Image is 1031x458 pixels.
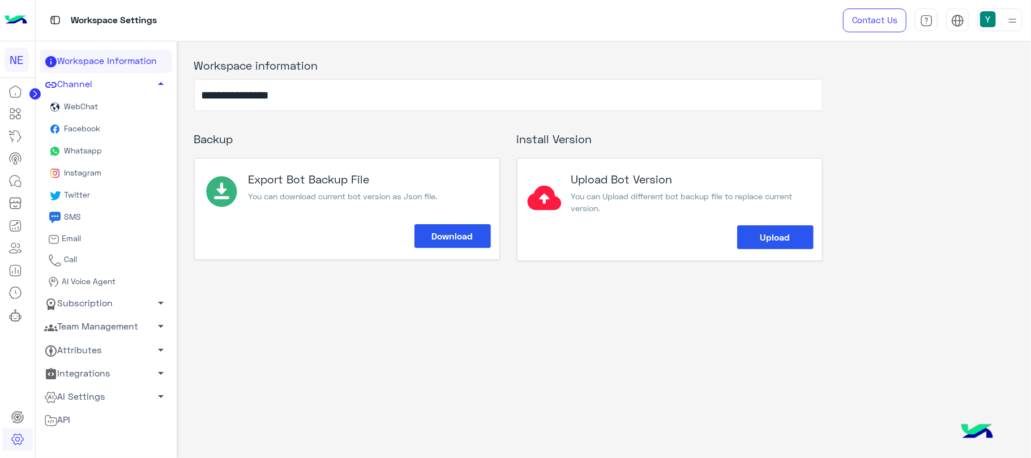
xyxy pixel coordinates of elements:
span: API [44,413,71,427]
h3: install Version [517,124,823,154]
a: Channel [40,73,172,96]
span: arrow_drop_down [155,343,168,357]
a: Call [40,249,172,271]
a: Twitter [40,185,172,207]
a: Attributes [40,339,172,362]
a: sms iconSMS [40,207,172,229]
img: sms icon [48,211,62,224]
span: Twitter [62,190,90,199]
img: tab [951,14,964,27]
p: Workspace Settings [71,13,157,28]
div: NE [5,48,29,72]
button: Download [414,224,491,248]
img: profile [1006,14,1020,28]
span: SMS [62,212,81,221]
span: Email [59,233,81,243]
img: hulul-logo.png [957,413,997,452]
a: AI Voice Agent [40,271,172,292]
a: Integrations [40,362,172,385]
img: tab [48,13,62,27]
span: arrow_drop_down [155,366,168,380]
a: WebChat [40,96,172,118]
h3: Export Bot Backup File [249,173,438,186]
p: You can download current bot version as Json file. [249,190,438,202]
img: Logo [5,8,27,32]
span: arrow_drop_down [155,389,168,403]
a: API [40,408,172,431]
img: tab [920,14,933,27]
p: You can Upload different bot backup file to replace current version. [571,190,805,215]
a: Workspace Information [40,50,172,73]
a: Subscription [40,292,172,315]
a: Facebook [40,118,172,140]
span: WebChat [62,101,98,111]
a: Team Management [40,315,172,339]
h3: Upload Bot Version [571,173,805,186]
h3: Backup [194,124,500,154]
span: arrow_drop_down [155,319,168,333]
button: Upload [737,225,814,249]
span: Instagram [62,168,101,177]
span: AI Voice Agent [59,276,115,286]
span: Facebook [62,123,100,133]
img: userImage [980,11,996,27]
a: Instagram [40,162,172,185]
a: tab [915,8,938,32]
span: Whatsapp [62,145,102,155]
a: AI Settings [40,385,172,408]
span: Call [62,254,77,264]
a: Email [40,229,172,250]
a: Contact Us [843,8,906,32]
a: Whatsapp [40,140,172,162]
label: Workspace information [194,57,318,74]
span: arrow_drop_down [155,296,168,310]
span: arrow_drop_up [155,77,168,91]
